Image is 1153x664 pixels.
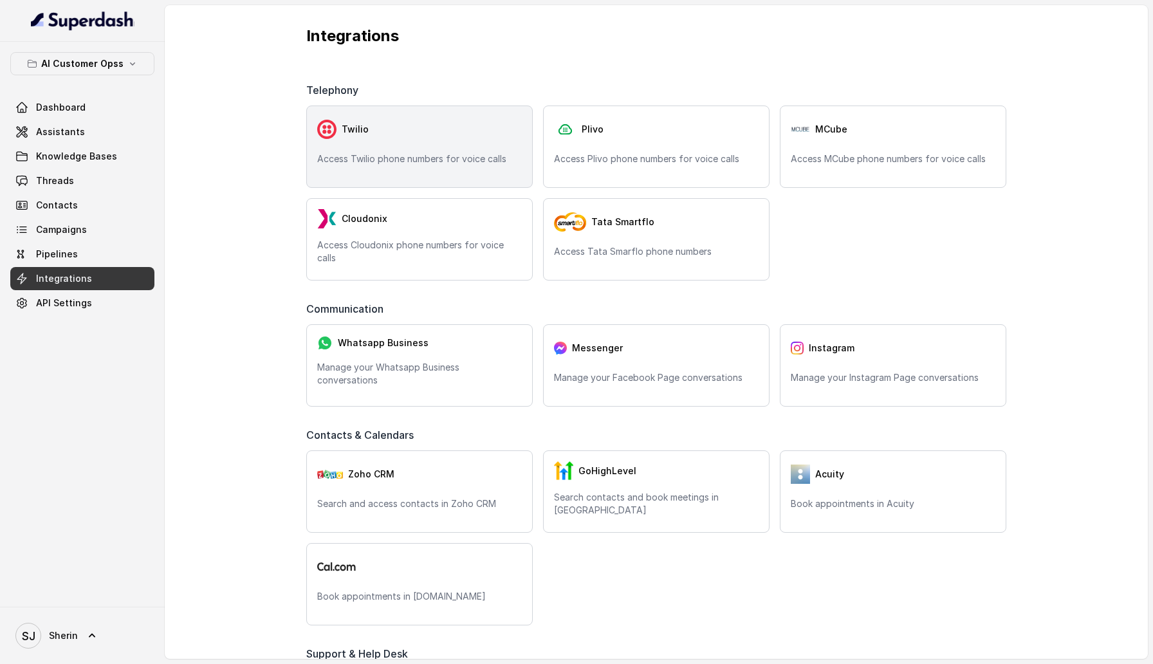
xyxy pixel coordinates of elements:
span: Twilio [342,123,369,136]
span: Threads [36,174,74,187]
span: API Settings [36,297,92,309]
p: Access Cloudonix phone numbers for voice calls [317,239,522,264]
a: Contacts [10,194,154,217]
span: Whatsapp Business [338,337,429,349]
p: Access Tata Smarflo phone numbers [554,245,759,258]
span: Dashboard [36,101,86,114]
span: Campaigns [36,223,87,236]
span: Plivo [582,123,604,136]
span: Contacts & Calendars [306,427,419,443]
text: SJ [22,629,35,643]
img: zohoCRM.b78897e9cd59d39d120b21c64f7c2b3a.svg [317,470,343,479]
span: Communication [306,301,389,317]
a: Dashboard [10,96,154,119]
span: MCube [815,123,847,136]
p: Access MCube phone numbers for voice calls [791,152,995,165]
p: Manage your Instagram Page conversations [791,371,995,384]
a: Integrations [10,267,154,290]
img: LzEnlUgADIwsuYwsTIxNLkxQDEyBEgDTDZAMjs1Qgy9jUyMTMxBzEB8uASKBKLgDqFxF08kI1lQAAAABJRU5ErkJggg== [317,209,337,228]
a: Knowledge Bases [10,145,154,168]
span: Cloudonix [342,212,387,225]
a: Campaigns [10,218,154,241]
span: Support & Help Desk [306,646,413,661]
p: Manage your Facebook Page conversations [554,371,759,384]
img: 5vvjV8cQY1AVHSZc2N7qU9QabzYIM+zpgiA0bbq9KFoni1IQNE8dHPp0leJjYW31UJeOyZnSBUO77gdMaNhFCgpjLZzFnVhVC... [791,465,810,484]
span: Integrations [36,272,92,285]
p: Integrations [306,26,1006,46]
img: Pj9IrDBdEGgAAAABJRU5ErkJggg== [791,125,810,133]
span: Sherin [49,629,78,642]
span: Acuity [815,468,844,481]
a: Pipelines [10,243,154,266]
span: Messenger [572,342,623,355]
p: Book appointments in Acuity [791,497,995,510]
p: Access Twilio phone numbers for voice calls [317,152,522,165]
span: Tata Smartflo [591,216,654,228]
a: Assistants [10,120,154,143]
p: Manage your Whatsapp Business conversations [317,361,522,387]
span: Knowledge Bases [36,150,117,163]
span: Instagram [809,342,854,355]
img: logo.svg [317,562,356,571]
span: Assistants [36,125,85,138]
img: tata-smart-flo.8a5748c556e2c421f70c.png [554,212,586,232]
span: Telephony [306,82,364,98]
button: AI Customer Opss [10,52,154,75]
img: twilio.7c09a4f4c219fa09ad352260b0a8157b.svg [317,120,337,139]
span: GoHighLevel [578,465,636,477]
a: API Settings [10,291,154,315]
span: Zoho CRM [348,468,394,481]
a: Sherin [10,618,154,654]
img: messenger.2e14a0163066c29f9ca216c7989aa592.svg [554,342,567,355]
p: Book appointments in [DOMAIN_NAME] [317,590,522,603]
p: Search contacts and book meetings in [GEOGRAPHIC_DATA] [554,491,759,517]
span: Pipelines [36,248,78,261]
p: Search and access contacts in Zoho CRM [317,497,522,510]
p: AI Customer Opss [41,56,124,71]
span: Contacts [36,199,78,212]
img: plivo.d3d850b57a745af99832d897a96997ac.svg [554,120,576,140]
img: GHL.59f7fa3143240424d279.png [554,461,573,481]
img: light.svg [31,10,134,31]
p: Access Plivo phone numbers for voice calls [554,152,759,165]
img: instagram.04eb0078a085f83fc525.png [791,342,804,355]
a: Threads [10,169,154,192]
